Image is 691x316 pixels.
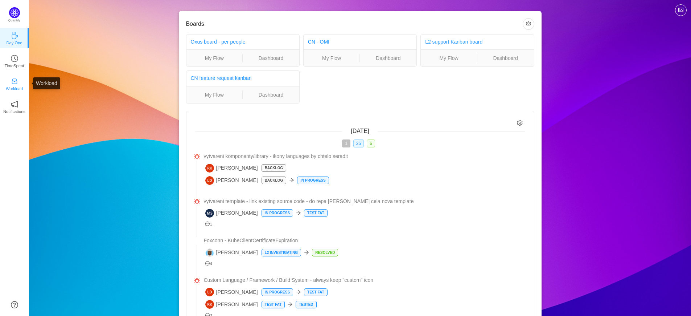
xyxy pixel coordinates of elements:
[204,198,414,205] span: vytvareni template - link existing source code - do repa [PERSON_NAME] cela nova template
[205,222,213,227] span: 1
[675,4,687,16] button: icon: picture
[204,198,525,205] a: vytvareni template - link existing source code - do repa [PERSON_NAME] cela nova template
[289,178,294,183] i: icon: arrow-right
[11,57,18,64] a: icon: clock-circleTimeSpent
[204,237,298,244] span: Foxconn - KubeClientCertificateExpiration
[353,139,364,147] span: 25
[243,54,299,62] a: Dashboard
[296,301,316,308] p: Tested
[308,39,329,45] a: CN - OMI
[304,210,327,216] p: test FAT
[205,176,258,185] span: [PERSON_NAME]
[205,261,210,266] i: icon: message
[262,165,286,171] p: Backlog
[351,128,369,134] span: [DATE]
[262,249,301,256] p: L2 investigating
[204,237,525,244] a: Foxconn - KubeClientCertificateExpiration
[304,54,360,62] a: My Flow
[342,139,350,147] span: 1
[3,108,25,115] p: Notifications
[11,101,18,108] i: icon: notification
[11,103,18,110] a: icon: notificationNotifications
[9,7,20,18] img: Quantify
[296,289,301,295] i: icon: arrow-right
[191,39,246,45] a: Oxus board - per people
[304,289,327,296] p: test FAT
[312,249,338,256] p: Resolved
[205,288,258,296] span: [PERSON_NAME]
[297,177,328,184] p: In progress
[191,75,252,81] a: CN feature request kanban
[11,34,18,41] a: icon: coffeeDay One
[8,18,21,23] p: Quantify
[477,54,534,62] a: Dashboard
[517,120,523,126] i: icon: setting
[425,39,482,45] a: L2 support Kanban board
[204,153,348,160] span: vytvareni komponenty/library - ikony languages by chtelo seradit
[262,289,293,296] p: In progress
[360,54,416,62] a: Dashboard
[5,62,24,69] p: TimeSpent
[205,164,258,173] span: [PERSON_NAME]
[205,288,214,296] img: LD
[262,301,284,308] p: test FAT
[205,209,214,218] img: MS
[6,85,23,92] p: Workload
[262,177,286,184] p: Backlog
[304,250,309,255] i: icon: arrow-right
[204,153,525,160] a: vytvareni komponenty/library - ikony languages by chtelo seradit
[205,300,258,309] span: [PERSON_NAME]
[523,18,534,30] button: icon: setting
[205,300,214,309] img: RK
[11,78,18,85] i: icon: inbox
[11,32,18,39] i: icon: coffee
[186,20,523,28] h3: Boards
[186,54,243,62] a: My Flow
[296,210,301,215] i: icon: arrow-right
[204,276,525,284] a: Custom Language / Framework / Build System - always keep "custom" icon
[205,248,258,257] span: [PERSON_NAME]
[6,40,22,46] p: Day One
[367,139,375,147] span: 6
[205,176,214,185] img: LD
[205,209,258,218] span: [PERSON_NAME]
[186,91,243,99] a: My Flow
[11,55,18,62] i: icon: clock-circle
[11,301,18,308] a: icon: question-circle
[421,54,477,62] a: My Flow
[262,210,293,216] p: In progress
[205,261,213,266] span: 4
[205,248,214,257] img: AS
[205,222,210,226] i: icon: message
[11,80,18,87] a: icon: inboxWorkload
[205,164,214,173] img: RK
[204,276,373,284] span: Custom Language / Framework / Build System - always keep "custom" icon
[243,91,299,99] a: Dashboard
[288,302,293,307] i: icon: arrow-right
